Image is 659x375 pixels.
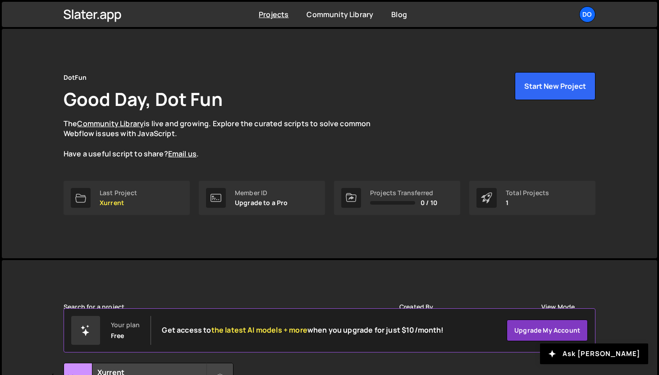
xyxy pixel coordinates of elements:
[399,303,434,311] label: Created By
[100,189,137,197] div: Last Project
[235,199,288,206] p: Upgrade to a Pro
[506,199,549,206] p: 1
[307,9,373,19] a: Community Library
[168,149,197,159] a: Email us
[64,303,124,311] label: Search for a project
[64,87,223,111] h1: Good Day, Dot Fun
[64,119,388,159] p: The is live and growing. Explore the curated scripts to solve common Webflow issues with JavaScri...
[64,72,87,83] div: DotFun
[421,199,437,206] span: 0 / 10
[259,9,288,19] a: Projects
[391,9,407,19] a: Blog
[235,189,288,197] div: Member ID
[111,332,124,339] div: Free
[162,326,444,334] h2: Get access to when you upgrade for just $10/month!
[100,199,137,206] p: Xurrent
[211,325,307,335] span: the latest AI models + more
[540,343,648,364] button: Ask [PERSON_NAME]
[506,189,549,197] div: Total Projects
[64,181,190,215] a: Last Project Xurrent
[111,321,140,329] div: Your plan
[515,72,595,100] button: Start New Project
[541,303,575,311] label: View Mode
[507,320,588,341] a: Upgrade my account
[579,6,595,23] a: Do
[77,119,144,128] a: Community Library
[370,189,437,197] div: Projects Transferred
